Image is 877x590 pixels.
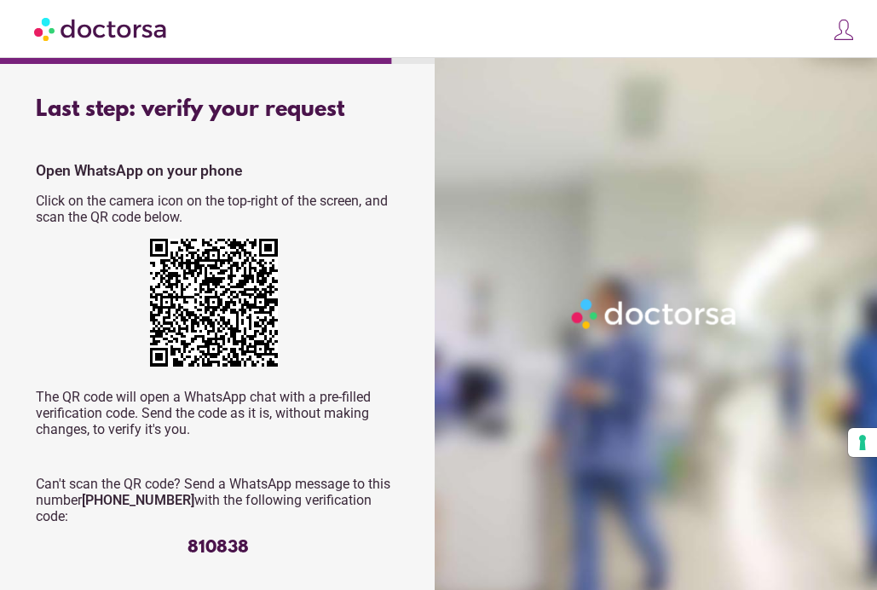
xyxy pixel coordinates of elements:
button: Your consent preferences for tracking technologies [848,428,877,457]
img: Logo-Doctorsa-trans-White-partial-flat.png [567,294,742,333]
img: icons8-customer-100.png [832,18,856,42]
strong: [PHONE_NUMBER] [82,492,194,508]
div: https://wa.me/+12673231263?text=My+request+verification+code+is+810838 [150,239,286,375]
p: The QR code will open a WhatsApp chat with a pre-filled verification code. Send the code as it is... [36,389,401,437]
div: Last step: verify your request [36,97,401,123]
div: 810838 [36,538,401,558]
p: Can't scan the QR code? Send a WhatsApp message to this number with the following verification code: [36,476,401,524]
p: Click on the camera icon on the top-right of the screen, and scan the QR code below. [36,193,401,225]
img: 5J4EIkAAAAGSURBVAMAV9dVQjdg9m0AAAAASUVORK5CYII= [150,239,278,367]
strong: Open WhatsApp on your phone [36,162,242,179]
img: Doctorsa.com [34,9,169,48]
